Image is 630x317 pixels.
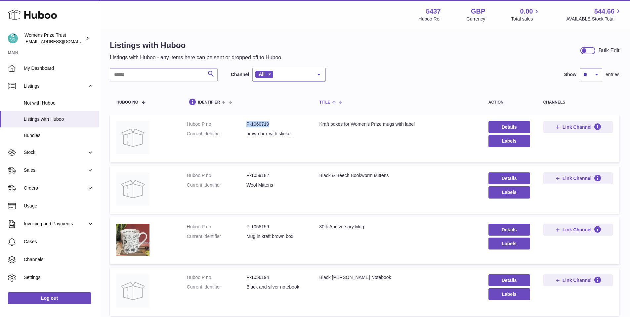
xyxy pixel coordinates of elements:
[543,100,613,105] div: channels
[231,71,249,78] label: Channel
[563,227,592,233] span: Link Channel
[24,83,87,89] span: Listings
[488,274,530,286] a: Details
[24,32,84,45] div: Womens Prize Trust
[594,7,614,16] span: 544.66
[187,233,246,240] dt: Current identifier
[426,7,441,16] strong: 5437
[564,71,576,78] label: Show
[488,224,530,236] a: Details
[563,175,592,181] span: Link Channel
[116,274,149,307] img: Black Elizabeth Gilbert Notebook
[246,233,306,240] dd: Mug in kraft brown box
[24,132,94,139] span: Bundles
[511,16,540,22] span: Total sales
[187,121,246,127] dt: Huboo P no
[246,131,306,137] dd: brown box with sticker
[24,239,94,245] span: Cases
[24,116,94,122] span: Listings with Huboo
[24,221,87,227] span: Invoicing and Payments
[246,224,306,230] dd: P-1058159
[488,186,530,198] button: Labels
[246,182,306,188] dd: Wool Mittens
[511,7,540,22] a: 0.00 Total sales
[488,238,530,249] button: Labels
[488,100,530,105] div: action
[246,121,306,127] dd: P-1060719
[24,167,87,173] span: Sales
[259,71,265,77] span: All
[187,131,246,137] dt: Current identifier
[110,40,283,51] h1: Listings with Huboo
[543,121,613,133] button: Link Channel
[467,16,485,22] div: Currency
[116,224,149,256] img: 30th Anniversary Mug
[543,274,613,286] button: Link Channel
[488,135,530,147] button: Labels
[187,182,246,188] dt: Current identifier
[488,121,530,133] a: Details
[24,149,87,156] span: Stock
[606,71,619,78] span: entries
[319,224,475,230] div: 30th Anniversary Mug
[319,274,475,281] div: Black [PERSON_NAME] Notebook
[488,288,530,300] button: Labels
[8,292,91,304] a: Log out
[563,277,592,283] span: Link Channel
[24,203,94,209] span: Usage
[488,172,530,184] a: Details
[319,172,475,179] div: Black & Beech Bookworm Mittens
[543,172,613,184] button: Link Channel
[471,7,485,16] strong: GBP
[566,16,622,22] span: AVAILABLE Stock Total
[24,274,94,281] span: Settings
[187,172,246,179] dt: Huboo P no
[187,284,246,290] dt: Current identifier
[246,284,306,290] dd: Black and silver notebook
[319,121,475,127] div: Kraft boxes for Women's Prize mugs with label
[116,172,149,205] img: Black & Beech Bookworm Mittens
[24,39,97,44] span: [EMAIL_ADDRESS][DOMAIN_NAME]
[246,274,306,281] dd: P-1056194
[24,256,94,263] span: Channels
[599,47,619,54] div: Bulk Edit
[24,185,87,191] span: Orders
[563,124,592,130] span: Link Channel
[543,224,613,236] button: Link Channel
[198,100,220,105] span: identifier
[520,7,533,16] span: 0.00
[24,65,94,71] span: My Dashboard
[319,100,330,105] span: title
[419,16,441,22] div: Huboo Ref
[566,7,622,22] a: 544.66 AVAILABLE Stock Total
[187,224,246,230] dt: Huboo P no
[116,100,138,105] span: Huboo no
[110,54,283,61] p: Listings with Huboo - any items here can be sent or dropped off to Huboo.
[187,274,246,281] dt: Huboo P no
[116,121,149,154] img: Kraft boxes for Women's Prize mugs with label
[24,100,94,106] span: Not with Huboo
[8,33,18,43] img: info@womensprizeforfiction.co.uk
[246,172,306,179] dd: P-1059182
